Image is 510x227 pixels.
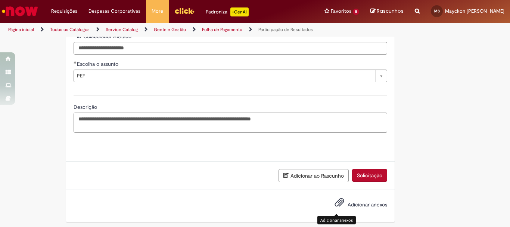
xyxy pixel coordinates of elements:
input: ID Colaborador Afetado [74,42,387,55]
div: Adicionar anexos [317,216,356,224]
p: +GenAi [230,7,249,16]
button: Adicionar anexos [333,196,346,213]
span: MS [434,9,440,13]
a: Folha de Pagamento [202,27,242,33]
a: Página inicial [8,27,34,33]
span: Mayckon [PERSON_NAME] [445,8,504,14]
img: click_logo_yellow_360x200.png [174,5,195,16]
button: Solicitação [352,169,387,182]
span: Rascunhos [377,7,404,15]
a: Service Catalog [106,27,138,33]
textarea: Descrição [74,113,387,133]
span: Descrição [74,104,99,110]
img: ServiceNow [1,4,39,19]
span: Requisições [51,7,77,15]
a: Participação de Resultados [258,27,313,33]
a: Gente e Gestão [154,27,186,33]
ul: Trilhas de página [6,23,335,37]
span: Favoritos [331,7,351,15]
div: Padroniza [206,7,249,16]
a: Rascunhos [370,8,404,15]
span: Escolha o assunto [77,61,120,67]
span: 5 [353,9,359,15]
a: Todos os Catálogos [50,27,90,33]
span: More [152,7,163,15]
button: Adicionar ao Rascunho [279,169,349,182]
span: ID Colaborador Afetado [77,33,133,40]
span: Despesas Corporativas [88,7,140,15]
span: PEF [77,70,372,82]
span: Adicionar anexos [348,201,387,208]
span: Obrigatório Preenchido [74,61,77,64]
